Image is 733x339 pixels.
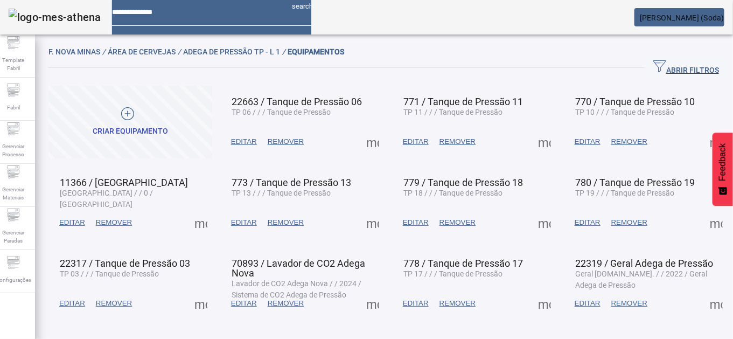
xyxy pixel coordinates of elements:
span: F. Nova Minas [48,47,108,56]
span: REMOVER [439,217,476,228]
span: 11366 / [GEOGRAPHIC_DATA] [60,177,188,188]
button: ABRIR FILTROS [645,58,728,78]
button: Feedback - Mostrar pesquisa [713,133,733,206]
div: CRIAR EQUIPAMENTO [93,126,168,137]
span: ABRIR FILTROS [653,60,719,76]
span: 779 / Tanque de Pressão 18 [403,177,523,188]
span: EDITAR [403,217,429,228]
button: REMOVER [434,213,481,232]
button: EDITAR [226,213,262,232]
button: REMOVER [606,132,653,151]
span: EDITAR [231,217,257,228]
span: 70893 / Lavador de CO2 Adega Nova [232,258,365,279]
span: EDITAR [59,217,85,228]
span: 770 / Tanque de Pressão 10 [575,96,695,107]
span: Adega de Pressão TP - L 1 [183,47,288,56]
button: CRIAR EQUIPAMENTO [48,86,212,158]
img: logo-mes-athena [9,9,101,26]
span: TP 11 / / / Tanque de Pressão [403,108,502,116]
button: REMOVER [262,294,309,313]
button: REMOVER [434,132,481,151]
span: Área de Cervejas [108,47,183,56]
span: 780 / Tanque de Pressão 19 [575,177,695,188]
button: REMOVER [90,294,137,313]
button: Mais [363,294,382,313]
span: TP 13 / / / Tanque de Pressão [232,189,331,197]
button: EDITAR [226,294,262,313]
span: REMOVER [611,136,647,147]
button: REMOVER [90,213,137,232]
span: EQUIPAMENTOS [288,47,344,56]
button: REMOVER [262,132,309,151]
span: REMOVER [268,298,304,309]
button: EDITAR [569,294,606,313]
button: Mais [535,213,554,232]
em: / [282,47,285,56]
span: REMOVER [96,298,132,309]
span: 22663 / Tanque de Pressão 06 [232,96,362,107]
button: REMOVER [262,213,309,232]
span: REMOVER [611,217,647,228]
button: Mais [707,213,726,232]
button: EDITAR [226,132,262,151]
button: EDITAR [397,213,434,232]
span: 778 / Tanque de Pressão 17 [403,258,523,269]
button: Mais [191,294,211,313]
span: Geral [DOMAIN_NAME]. / / 2022 / Geral Adega de Pressão [575,269,707,289]
span: EDITAR [403,136,429,147]
button: EDITAR [54,213,90,232]
span: 773 / Tanque de Pressão 13 [232,177,351,188]
button: REMOVER [606,294,653,313]
button: Mais [535,132,554,151]
span: EDITAR [403,298,429,309]
span: EDITAR [231,298,257,309]
button: EDITAR [397,132,434,151]
span: Feedback [718,143,728,181]
span: TP 06 / / / Tanque de Pressão [232,108,331,116]
span: REMOVER [611,298,647,309]
span: TP 18 / / / Tanque de Pressão [403,189,502,197]
button: Mais [191,213,211,232]
span: EDITAR [575,136,601,147]
span: EDITAR [575,298,601,309]
span: 22317 / Tanque de Pressão 03 [60,258,190,269]
button: Mais [363,213,382,232]
button: EDITAR [569,213,606,232]
button: REMOVER [606,213,653,232]
span: EDITAR [575,217,601,228]
button: EDITAR [569,132,606,151]
span: REMOVER [96,217,132,228]
span: REMOVER [439,298,476,309]
em: / [102,47,106,56]
button: Mais [535,294,554,313]
span: [GEOGRAPHIC_DATA] / / 0 / [GEOGRAPHIC_DATA] [60,189,153,209]
button: EDITAR [54,294,90,313]
span: TP 03 / / / Tanque de Pressão [60,269,159,278]
span: REMOVER [439,136,476,147]
span: Fabril [4,100,23,115]
span: EDITAR [231,136,257,147]
button: Mais [707,132,726,151]
span: [PERSON_NAME] (Soda) [640,13,724,22]
span: REMOVER [268,136,304,147]
span: 771 / Tanque de Pressão 11 [403,96,523,107]
span: TP 17 / / / Tanque de Pressão [403,269,502,278]
em: / [178,47,181,56]
button: EDITAR [397,294,434,313]
button: Mais [363,132,382,151]
span: TP 19 / / / Tanque de Pressão [575,189,674,197]
button: Mais [707,294,726,313]
span: TP 10 / / / Tanque de Pressão [575,108,674,116]
button: REMOVER [434,294,481,313]
span: 22319 / Geral Adega de Pressão [575,258,713,269]
span: REMOVER [268,217,304,228]
span: EDITAR [59,298,85,309]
